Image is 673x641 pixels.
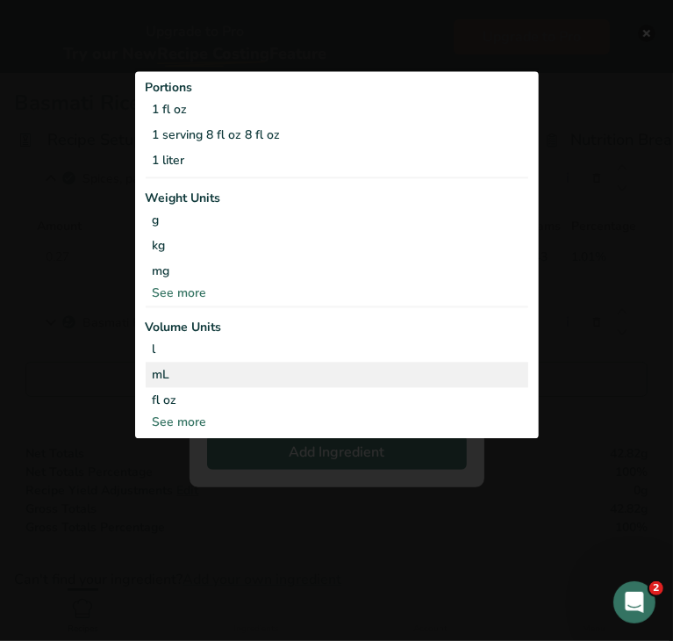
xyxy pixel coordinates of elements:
[146,233,528,258] div: kg
[146,122,528,148] div: 1 serving 8 fl oz 8 fl oz
[146,258,528,284] div: mg
[146,148,528,173] div: 1 liter
[146,284,528,302] div: See more
[153,365,521,384] div: mL
[649,581,663,595] span: 2
[146,413,528,431] div: See more
[146,189,528,207] div: Weight Units
[613,581,655,623] iframe: Intercom live chat
[146,207,528,233] div: g
[153,391,521,409] div: fl oz
[153,340,521,358] div: l
[146,318,528,336] div: Volume Units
